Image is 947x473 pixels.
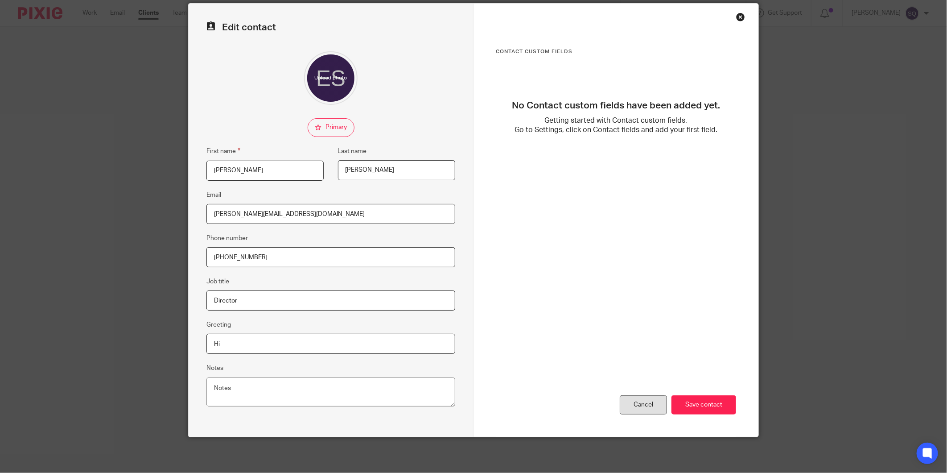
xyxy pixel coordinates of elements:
[206,364,223,373] label: Notes
[620,395,667,415] div: Cancel
[496,116,736,135] p: Getting started with Contact custom fields. Go to Settings, click on Contact fields and add your ...
[736,12,745,21] div: Close this dialog window
[206,277,229,286] label: Job title
[206,191,221,199] label: Email
[206,320,231,329] label: Greeting
[206,21,455,33] h2: Edit contact
[496,100,736,112] h3: No Contact custom fields have been added yet.
[496,48,736,55] h3: Contact Custom fields
[338,147,367,156] label: Last name
[671,395,736,415] input: Save contact
[206,146,240,156] label: First name
[206,334,455,354] input: e.g. Dear Mrs. Appleseed or Hi Sam
[206,234,248,243] label: Phone number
